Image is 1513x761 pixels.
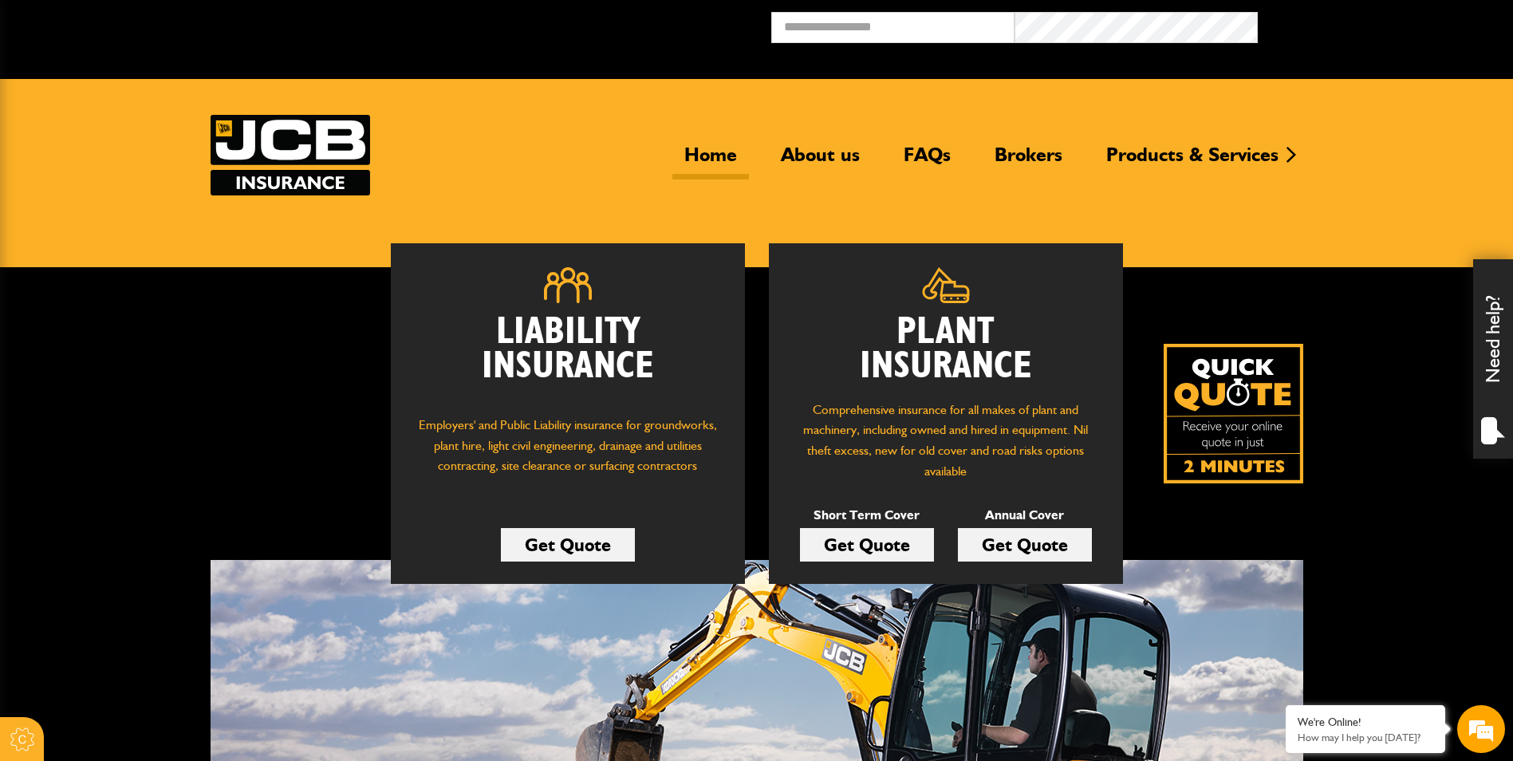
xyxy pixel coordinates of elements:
p: Employers' and Public Liability insurance for groundworks, plant hire, light civil engineering, d... [415,415,721,491]
a: Brokers [983,143,1074,179]
div: We're Online! [1298,716,1433,729]
a: JCB Insurance Services [211,115,370,195]
h2: Liability Insurance [415,315,721,400]
a: Home [672,143,749,179]
a: Products & Services [1094,143,1290,179]
a: Get Quote [800,528,934,562]
p: How may I help you today? [1298,731,1433,743]
p: Comprehensive insurance for all makes of plant and machinery, including owned and hired in equipm... [793,400,1099,481]
div: Need help? [1473,259,1513,459]
a: About us [769,143,872,179]
a: Get Quote [958,528,1092,562]
h2: Plant Insurance [793,315,1099,384]
button: Broker Login [1258,12,1501,37]
a: Get Quote [501,528,635,562]
p: Short Term Cover [800,505,934,526]
img: Quick Quote [1164,344,1303,483]
p: Annual Cover [958,505,1092,526]
a: FAQs [892,143,963,179]
img: JCB Insurance Services logo [211,115,370,195]
a: Get your insurance quote isn just 2-minutes [1164,344,1303,483]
